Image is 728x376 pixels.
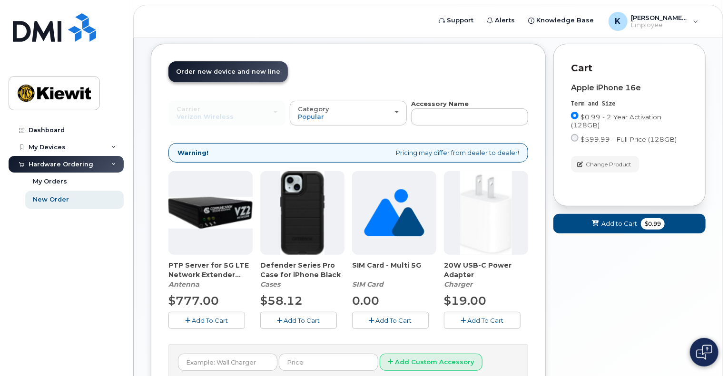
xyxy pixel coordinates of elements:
button: Change Product [571,156,639,173]
span: Add To Cart [376,317,412,324]
span: Change Product [586,160,631,169]
span: Add To Cart [284,317,320,324]
button: Add To Cart [352,312,429,328]
div: Term and Size [571,100,688,108]
div: PTP Server for 5G LTE Network Extender 4/4G LTE Network Extender 3 [168,260,253,289]
div: Apple iPhone 16e [571,84,688,92]
span: $777.00 [168,294,219,308]
div: Defender Series Pro Case for iPhone Black [260,260,344,289]
span: Add To Cart [192,317,228,324]
input: $0.99 - 2 Year Activation (128GB) [571,112,579,119]
span: Defender Series Pro Case for iPhone Black [260,260,344,280]
span: 0.00 [352,294,379,308]
img: no_image_found-2caef05468ed5679b831cfe6fc140e25e0c280774317ffc20a367ab7fd17291e.png [364,171,424,255]
input: Example: Wall Charger [178,354,277,371]
a: Knowledge Base [522,11,601,30]
button: Add To Cart [168,312,245,328]
span: $19.00 [444,294,486,308]
span: Employee [631,21,689,29]
span: 20W USB-C Power Adapter [444,260,528,280]
p: Cart [571,61,688,75]
span: PTP Server for 5G LTE Network Extender 4/4G LTE Network Extender 3 [168,260,253,280]
input: $599.99 - Full Price (128GB) [571,134,579,142]
span: $58.12 [260,294,303,308]
span: Alerts [495,16,515,25]
span: $0.99 [641,218,665,230]
span: $0.99 - 2 Year Activation (128GB) [571,113,661,129]
span: Category [298,105,329,113]
img: Open chat [696,345,712,360]
span: $599.99 - Full Price (128GB) [580,135,677,143]
span: Knowledge Base [537,16,594,25]
span: Add To Cart [468,317,504,324]
strong: Warning! [177,148,208,157]
div: Kaitlyn.Staranka [602,12,705,31]
em: Antenna [168,280,199,289]
div: SIM Card - Multi 5G [352,260,436,289]
span: [PERSON_NAME].Staranka [631,14,689,21]
span: Support [447,16,474,25]
img: defenderiphone14.png [280,171,325,255]
span: Popular [298,113,324,120]
button: Add To Cart [260,312,337,328]
span: SIM Card - Multi 5G [352,260,436,280]
div: Pricing may differ from dealer to dealer! [168,143,528,163]
span: Add to Cart [601,219,637,228]
a: Alerts [481,11,522,30]
em: SIM Card [352,280,384,289]
button: Category Popular [290,101,407,125]
strong: Accessory Name [411,100,469,107]
button: Add to Cart $0.99 [553,214,706,233]
div: 20W USB-C Power Adapter [444,260,528,289]
em: Cases [260,280,280,289]
button: Add To Cart [444,312,521,328]
input: Price [279,354,378,371]
span: K [615,16,621,27]
a: Support [433,11,481,30]
img: apple20w.jpg [460,171,512,255]
button: Add Custom Accessory [380,354,482,371]
em: Charger [444,280,472,289]
span: Order new device and new line [176,68,280,75]
img: Casa_Sysem.png [168,197,253,229]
